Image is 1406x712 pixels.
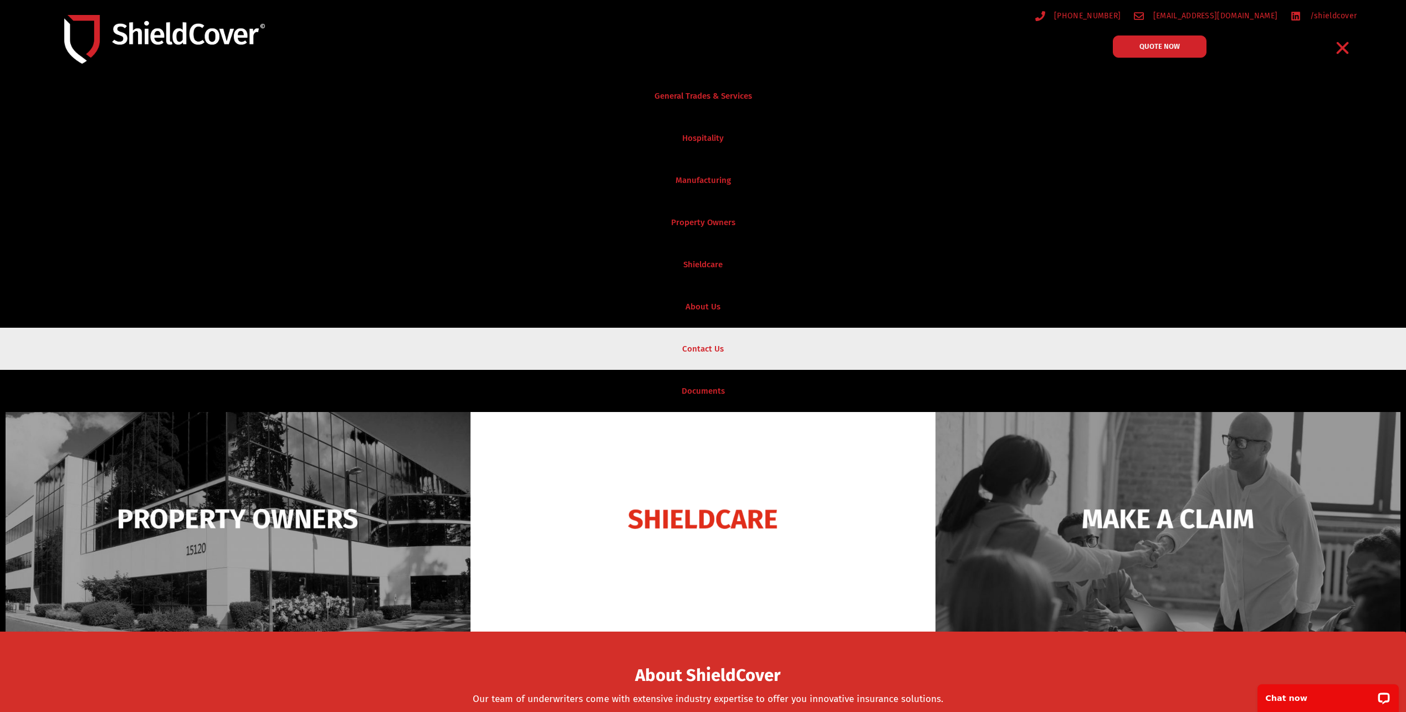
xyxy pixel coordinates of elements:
[1113,35,1206,58] a: QUOTE NOW
[1330,35,1356,61] div: Menu Toggle
[473,693,943,705] a: Our team of underwriters come with extensive industry expertise to offer you innovative insurance...
[1134,9,1277,23] a: [EMAIL_ADDRESS][DOMAIN_NAME]
[1307,9,1357,23] span: /shieldcover
[1250,677,1406,712] iframe: LiveChat chat widget
[635,669,780,683] span: About ShieldCover
[635,672,780,683] a: About ShieldCover
[1139,43,1180,50] span: QUOTE NOW
[1051,9,1121,23] span: [PHONE_NUMBER]
[1291,9,1357,23] a: /shieldcover
[64,15,265,64] img: Shield-Cover-Underwriting-Australia-logo-full
[1151,9,1277,23] span: [EMAIL_ADDRESS][DOMAIN_NAME]
[1035,9,1121,23] a: [PHONE_NUMBER]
